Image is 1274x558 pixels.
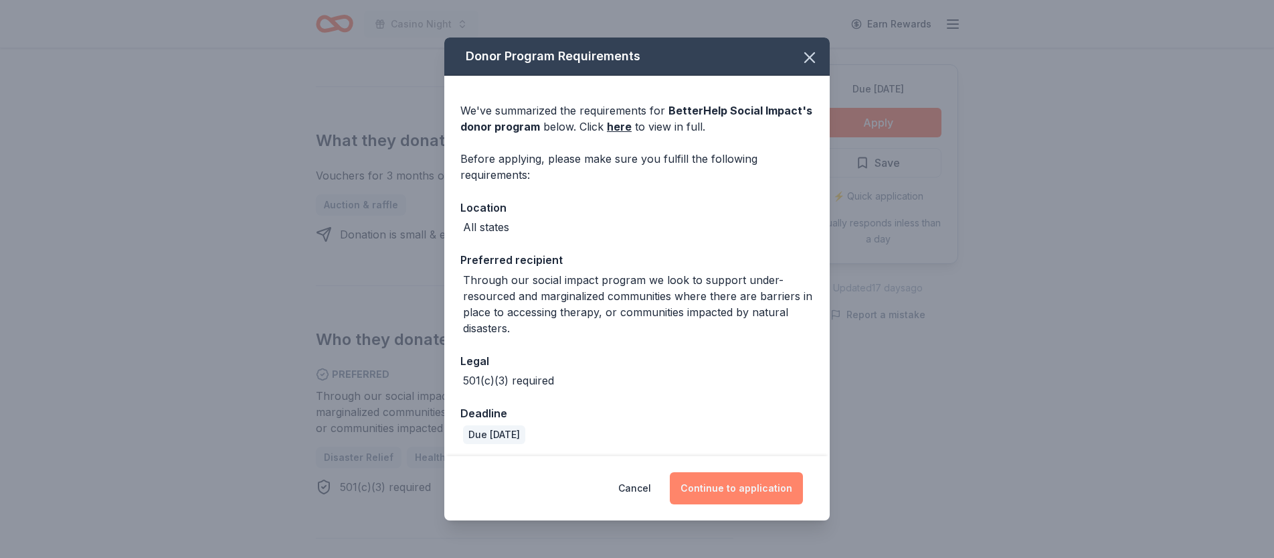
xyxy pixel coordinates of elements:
[670,472,803,504] button: Continue to application
[463,219,509,235] div: All states
[460,199,814,216] div: Location
[444,38,830,76] div: Donor Program Requirements
[460,352,814,370] div: Legal
[460,102,814,135] div: We've summarized the requirements for below. Click to view in full.
[607,119,632,135] a: here
[618,472,651,504] button: Cancel
[463,272,814,336] div: Through our social impact program we look to support under-resourced and marginalized communities...
[460,151,814,183] div: Before applying, please make sure you fulfill the following requirements:
[463,425,525,444] div: Due [DATE]
[460,251,814,269] div: Preferred recipient
[463,372,554,389] div: 501(c)(3) required
[460,405,814,422] div: Deadline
